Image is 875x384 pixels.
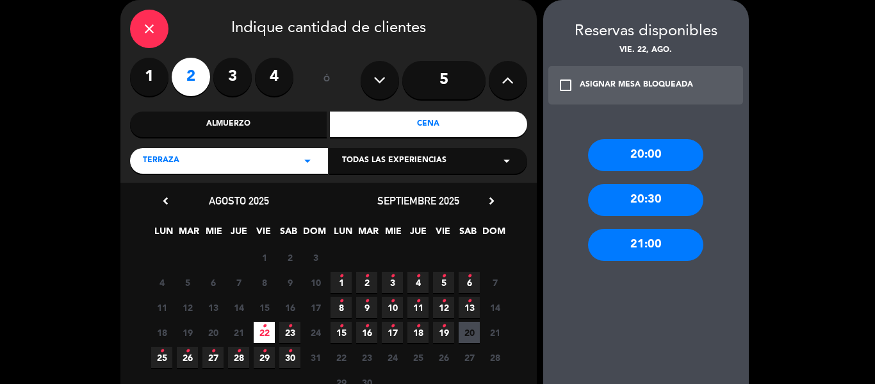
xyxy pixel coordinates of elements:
[305,297,326,318] span: 17
[416,266,420,287] i: •
[228,322,249,343] span: 21
[142,21,157,37] i: close
[407,272,429,293] span: 4
[364,291,369,312] i: •
[151,322,172,343] span: 18
[305,272,326,293] span: 10
[202,347,224,368] span: 27
[339,316,343,337] i: •
[303,224,324,245] span: DOM
[254,347,275,368] span: 29
[377,194,459,207] span: septiembre 2025
[407,322,429,343] span: 18
[558,78,573,93] i: check_box_outline_blank
[331,297,352,318] span: 8
[279,297,300,318] span: 16
[153,224,174,245] span: LUN
[236,341,241,362] i: •
[202,272,224,293] span: 6
[390,316,395,337] i: •
[305,247,326,268] span: 3
[254,322,275,343] span: 22
[151,347,172,368] span: 25
[130,10,527,48] div: Indique cantidad de clientes
[382,347,403,368] span: 24
[339,266,343,287] i: •
[382,224,404,245] span: MIE
[339,291,343,312] i: •
[228,297,249,318] span: 14
[159,341,164,362] i: •
[459,347,480,368] span: 27
[467,266,471,287] i: •
[342,154,446,167] span: Todas las experiencias
[254,247,275,268] span: 1
[262,316,266,337] i: •
[279,322,300,343] span: 23
[202,297,224,318] span: 13
[202,322,224,343] span: 20
[382,272,403,293] span: 3
[253,224,274,245] span: VIE
[305,347,326,368] span: 31
[485,194,498,208] i: chevron_right
[588,184,703,216] div: 20:30
[209,194,269,207] span: agosto 2025
[390,291,395,312] i: •
[467,291,471,312] i: •
[499,153,514,169] i: arrow_drop_down
[580,79,693,92] div: ASIGNAR MESA BLOQUEADA
[279,347,300,368] span: 30
[457,224,478,245] span: SAB
[172,58,210,96] label: 2
[459,272,480,293] span: 6
[255,58,293,96] label: 4
[433,272,454,293] span: 5
[203,224,224,245] span: MIE
[484,347,505,368] span: 28
[459,297,480,318] span: 13
[588,139,703,171] div: 20:00
[228,224,249,245] span: JUE
[332,224,354,245] span: LUN
[330,112,527,137] div: Cena
[356,347,377,368] span: 23
[356,322,377,343] span: 16
[300,153,315,169] i: arrow_drop_down
[407,297,429,318] span: 11
[416,291,420,312] i: •
[356,272,377,293] span: 2
[382,297,403,318] span: 10
[178,224,199,245] span: MAR
[228,347,249,368] span: 28
[543,19,749,44] div: Reservas disponibles
[279,272,300,293] span: 9
[441,316,446,337] i: •
[331,272,352,293] span: 1
[416,316,420,337] i: •
[382,322,403,343] span: 17
[588,229,703,261] div: 21:00
[262,341,266,362] i: •
[407,224,429,245] span: JUE
[331,322,352,343] span: 15
[390,266,395,287] i: •
[288,341,292,362] i: •
[484,322,505,343] span: 21
[185,341,190,362] i: •
[177,297,198,318] span: 12
[159,194,172,208] i: chevron_left
[407,347,429,368] span: 25
[543,44,749,57] div: vie. 22, ago.
[357,224,379,245] span: MAR
[213,58,252,96] label: 3
[433,322,454,343] span: 19
[441,291,446,312] i: •
[254,297,275,318] span: 15
[459,322,480,343] span: 20
[331,347,352,368] span: 22
[254,272,275,293] span: 8
[364,266,369,287] i: •
[484,272,505,293] span: 7
[433,297,454,318] span: 12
